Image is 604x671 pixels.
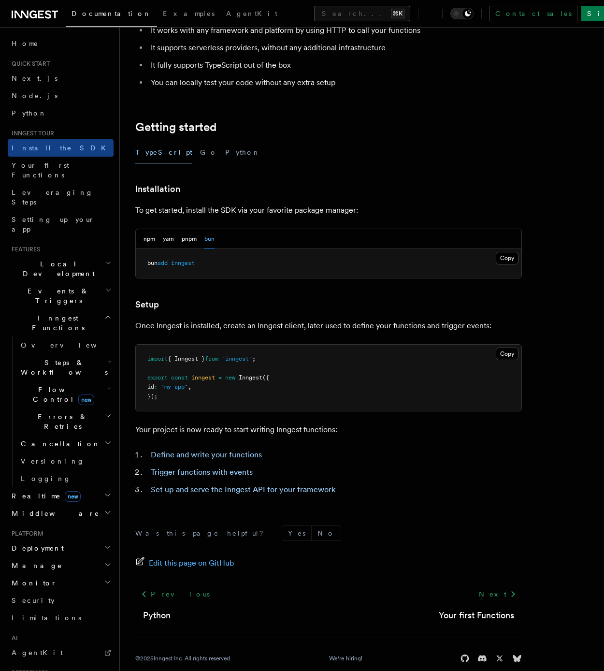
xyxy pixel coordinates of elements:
span: Versioning [21,457,85,465]
button: Events & Triggers [8,282,114,309]
a: Node.js [8,87,114,104]
a: Limitations [8,609,114,627]
a: Next [473,585,522,603]
button: No [312,526,341,540]
a: Python [8,104,114,122]
button: Inngest Functions [8,309,114,336]
span: "inngest" [222,355,252,362]
a: Setup [135,298,159,311]
span: Install the SDK [12,144,112,152]
p: To get started, install the SDK via your favorite package manager: [135,204,522,217]
button: bun [204,229,215,249]
span: Leveraging Steps [12,189,93,206]
a: Your first Functions [439,609,514,622]
li: It supports serverless providers, without any additional infrastructure [148,41,522,55]
span: Home [12,39,39,48]
span: AgentKit [12,649,63,656]
button: Errors & Retries [17,408,114,435]
span: bun [147,260,158,266]
span: Flow Control [17,385,106,404]
span: Examples [163,10,215,17]
span: : [154,383,158,390]
span: Next.js [12,74,58,82]
span: Overview [21,341,120,349]
button: Local Development [8,255,114,282]
span: Inngest tour [8,130,54,137]
button: Deployment [8,540,114,557]
span: Steps & Workflows [17,358,108,377]
a: Set up and serve the Inngest API for your framework [151,485,335,494]
button: npm [144,229,155,249]
button: Manage [8,557,114,574]
a: Home [8,35,114,52]
span: }); [147,393,158,400]
button: Cancellation [17,435,114,452]
p: Was this page helpful? [135,528,270,538]
button: Monitor [8,574,114,592]
span: = [218,374,222,381]
div: © 2025 Inngest Inc. All rights reserved. [135,655,231,662]
a: Your first Functions [8,157,114,184]
span: Edit this page on GitHub [149,556,234,570]
button: Realtimenew [8,487,114,505]
button: Go [200,142,217,163]
span: inngest [171,260,195,266]
span: Setting up your app [12,216,95,233]
span: Features [8,246,40,253]
span: Logging [21,475,71,482]
span: Local Development [8,259,105,278]
a: AgentKit [8,644,114,661]
span: Limitations [12,614,81,622]
span: Events & Triggers [8,286,105,306]
span: , [188,383,191,390]
a: Documentation [66,3,157,27]
span: new [78,394,94,405]
span: export [147,374,168,381]
span: "my-app" [161,383,188,390]
p: Once Inngest is installed, create an Inngest client, later used to define your functions and trig... [135,319,522,333]
span: Manage [8,561,62,570]
a: Install the SDK [8,139,114,157]
a: Logging [17,470,114,487]
span: new [225,374,235,381]
a: Define and write your functions [151,450,262,459]
span: ; [252,355,256,362]
a: Setting up your app [8,211,114,238]
a: Trigger functions with events [151,467,253,477]
span: from [205,355,218,362]
a: Previous [135,585,215,603]
span: Errors & Retries [17,412,105,431]
span: Cancellation [17,439,101,449]
button: Copy [496,348,518,360]
div: Inngest Functions [8,336,114,487]
span: const [171,374,188,381]
button: Middleware [8,505,114,522]
li: You can locally test your code without any extra setup [148,76,522,89]
a: Overview [17,336,114,354]
li: It fully supports TypeScript out of the box [148,58,522,72]
a: Installation [135,182,180,196]
button: yarn [163,229,174,249]
span: import [147,355,168,362]
span: { Inngest } [168,355,205,362]
button: Yes [282,526,311,540]
a: Examples [157,3,220,26]
span: Node.js [12,92,58,100]
button: Toggle dark mode [450,8,474,19]
p: Your project is now ready to start writing Inngest functions: [135,423,522,437]
span: Your first Functions [12,161,69,179]
a: Python [143,609,171,622]
span: Middleware [8,509,100,518]
span: Platform [8,530,43,538]
a: Contact sales [489,6,577,21]
button: pnpm [182,229,197,249]
span: id [147,383,154,390]
span: AgentKit [226,10,277,17]
a: Edit this page on GitHub [135,556,234,570]
a: Next.js [8,70,114,87]
button: TypeScript [135,142,192,163]
span: Security [12,597,55,604]
span: Deployment [8,543,64,553]
kbd: ⌘K [391,9,404,18]
button: Python [225,142,260,163]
